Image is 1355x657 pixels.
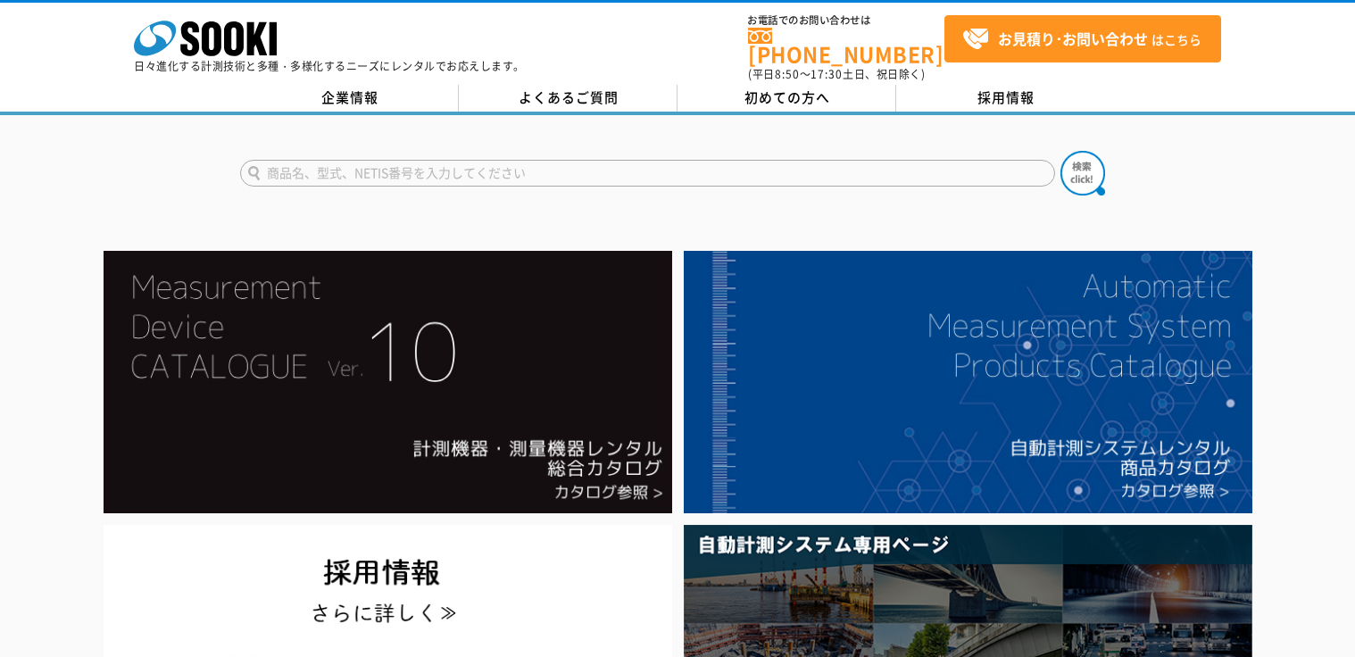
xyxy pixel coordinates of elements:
[944,15,1221,62] a: お見積り･お問い合わせはこちら
[1060,151,1105,195] img: btn_search.png
[240,160,1055,187] input: 商品名、型式、NETIS番号を入力してください
[748,28,944,64] a: [PHONE_NUMBER]
[684,251,1252,513] img: 自動計測システムカタログ
[744,87,830,107] span: 初めての方へ
[677,85,896,112] a: 初めての方へ
[134,61,525,71] p: 日々進化する計測技術と多種・多様化するニーズにレンタルでお応えします。
[459,85,677,112] a: よくあるご質問
[104,251,672,513] img: Catalog Ver10
[962,26,1201,53] span: はこちら
[775,66,800,82] span: 8:50
[240,85,459,112] a: 企業情報
[998,28,1148,49] strong: お見積り･お問い合わせ
[896,85,1115,112] a: 採用情報
[748,66,925,82] span: (平日 ～ 土日、祝日除く)
[811,66,843,82] span: 17:30
[748,15,944,26] span: お電話でのお問い合わせは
